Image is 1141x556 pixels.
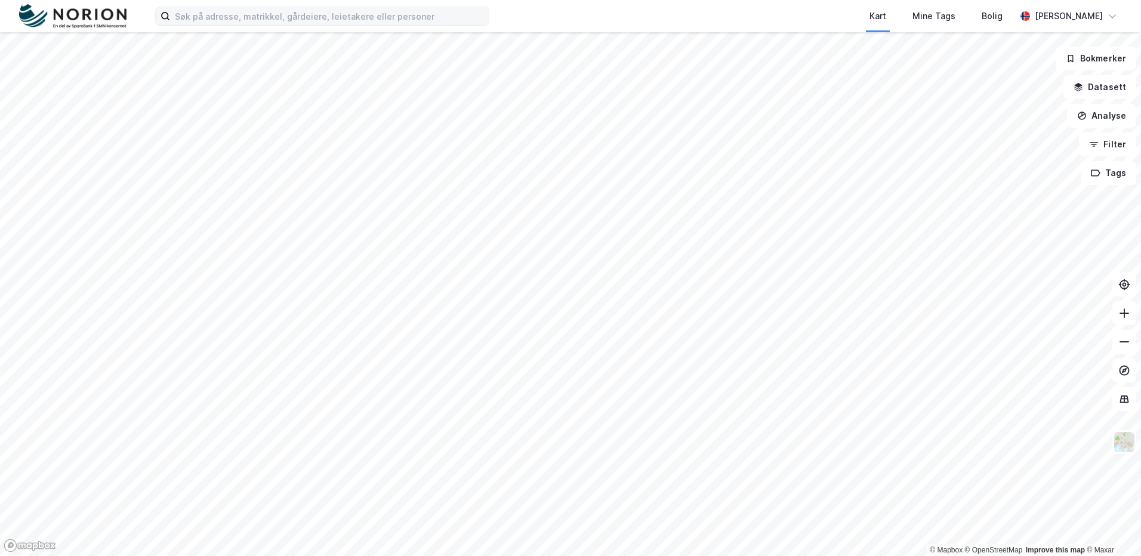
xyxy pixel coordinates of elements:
[869,9,886,23] div: Kart
[1081,499,1141,556] div: Kontrollprogram for chat
[1081,499,1141,556] iframe: Chat Widget
[1035,9,1103,23] div: [PERSON_NAME]
[982,9,1003,23] div: Bolig
[19,4,127,29] img: norion-logo.80e7a08dc31c2e691866.png
[170,7,489,25] input: Søk på adresse, matrikkel, gårdeiere, leietakere eller personer
[912,9,955,23] div: Mine Tags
